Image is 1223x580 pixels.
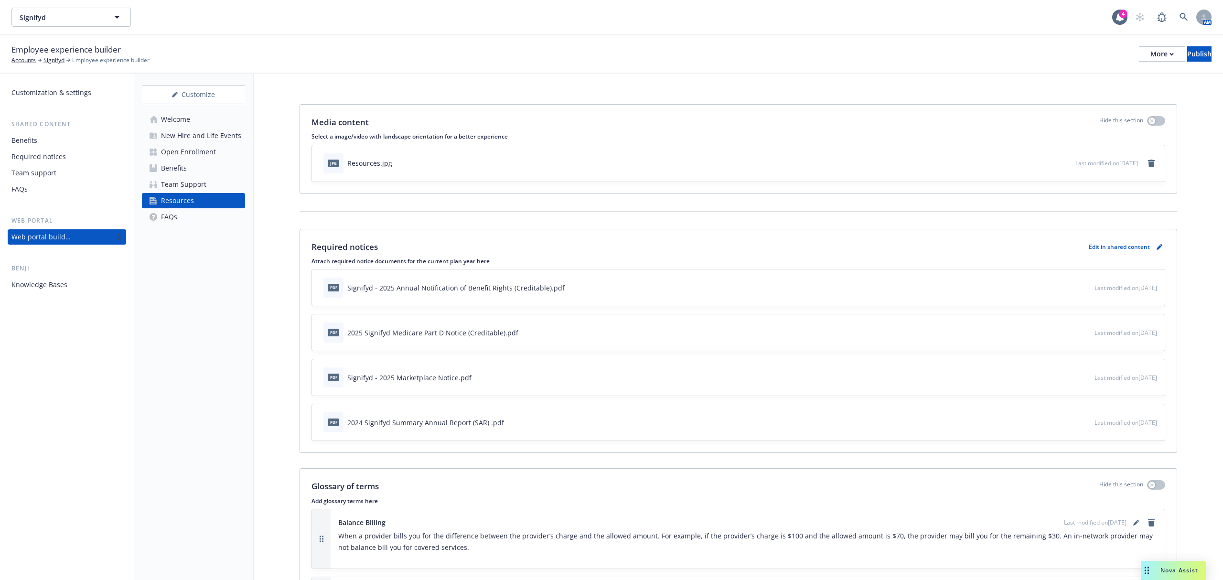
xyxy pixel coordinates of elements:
span: jpg [328,160,339,167]
span: Last modified on [DATE] [1075,159,1138,167]
button: More [1139,46,1185,62]
a: remove [1146,158,1157,169]
a: Benefits [8,133,126,148]
a: Team Support [142,177,245,192]
a: Knowledge Bases [8,277,126,292]
a: Report a Bug [1152,8,1171,27]
div: Open Enrollment [161,144,216,160]
a: Web portal builder [8,229,126,245]
a: Team support [8,165,126,181]
button: download file [1067,418,1074,428]
p: Required notices [311,241,378,253]
button: Signifyd [11,8,131,27]
p: Attach required notice documents for the current plan year here [311,257,1165,265]
a: New Hire and Life Events [142,128,245,143]
button: download file [1067,373,1074,383]
a: pencil [1154,241,1165,253]
div: Signifyd - 2025 Annual Notification of Benefit Rights (Creditable).pdf [347,283,565,293]
div: Team Support [161,177,206,192]
span: pdf [328,329,339,336]
span: Employee experience builder [11,43,121,56]
div: Web portal builder [11,229,71,245]
a: Search [1174,8,1193,27]
a: FAQs [142,209,245,225]
button: download file [1048,158,1055,168]
p: Glossary of terms [311,480,379,493]
a: remove [1146,517,1157,528]
div: Drag to move [1141,561,1153,580]
span: Employee experience builder [72,56,150,64]
button: preview file [1082,418,1091,428]
button: preview file [1082,283,1091,293]
a: Signifyd [43,56,64,64]
div: Welcome [161,112,190,127]
div: FAQs [11,182,28,197]
div: Web portal [8,216,126,226]
span: Last modified on [DATE] [1064,518,1126,527]
a: Start snowing [1130,8,1149,27]
a: FAQs [8,182,126,197]
span: pdf [328,419,339,426]
div: Signifyd - 2025 Marketplace Notice.pdf [347,373,472,383]
div: FAQs [161,209,177,225]
div: 2025 Signifyd Medicare Part D Notice (Creditable).pdf [347,328,518,338]
button: preview file [1082,373,1091,383]
div: Resources [161,193,194,208]
p: Media content [311,116,369,129]
p: Select a image/video with landscape orientation for a better experience [311,132,1165,140]
button: download file [1067,283,1074,293]
a: Open Enrollment [142,144,245,160]
span: Balance Billing [338,517,386,527]
a: Accounts [11,56,36,64]
a: Welcome [142,112,245,127]
button: download file [1067,328,1074,338]
div: Team support [11,165,56,181]
span: Last modified on [DATE] [1094,329,1157,337]
p: Add glossary terms here [311,497,1165,505]
span: Nova Assist [1160,566,1198,574]
span: pdf [328,374,339,381]
p: Edit in shared content [1089,243,1150,251]
div: 4 [1119,10,1127,18]
div: Shared content [8,119,126,129]
span: pdf [328,284,339,291]
div: Required notices [11,149,66,164]
a: Resources [142,193,245,208]
p: When a provider bills you for the difference between the provider’s charge and the allowed amount... [338,530,1157,553]
p: Hide this section [1099,480,1143,493]
a: Customization & settings [8,85,126,100]
div: Customization & settings [11,85,91,100]
button: preview file [1082,328,1091,338]
a: Benefits [142,161,245,176]
button: Nova Assist [1141,561,1206,580]
div: Benefits [161,161,187,176]
button: Publish [1187,46,1212,62]
span: Signifyd [20,12,102,22]
span: Last modified on [DATE] [1094,374,1157,382]
button: Customize [142,85,245,104]
a: Required notices [8,149,126,164]
div: Benji [8,264,126,273]
span: Last modified on [DATE] [1094,419,1157,427]
div: Customize [142,86,245,104]
span: Last modified on [DATE] [1094,284,1157,292]
div: Knowledge Bases [11,277,67,292]
div: Resources.jpg [347,158,392,168]
a: editPencil [1130,517,1142,528]
div: Publish [1187,47,1212,61]
div: More [1150,47,1174,61]
p: Hide this section [1099,116,1143,129]
div: New Hire and Life Events [161,128,241,143]
button: preview file [1063,158,1072,168]
div: Benefits [11,133,37,148]
div: 2024 Signifyd Summary Annual Report (SAR) .pdf [347,418,504,428]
